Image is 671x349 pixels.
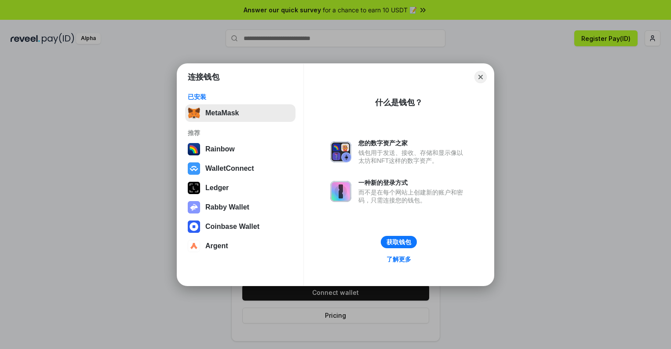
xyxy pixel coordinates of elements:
img: svg+xml,%3Csvg%20width%3D%2228%22%20height%3D%2228%22%20viewBox%3D%220%200%2028%2028%22%20fill%3D... [188,162,200,175]
div: WalletConnect [205,165,254,173]
button: Ledger [185,179,295,197]
button: Rabby Wallet [185,198,295,216]
div: Ledger [205,184,229,192]
div: MetaMask [205,109,239,117]
div: Coinbase Wallet [205,223,259,231]
button: Coinbase Wallet [185,218,295,235]
div: 获取钱包 [387,238,411,246]
img: svg+xml,%3Csvg%20xmlns%3D%22http%3A%2F%2Fwww.w3.org%2F2000%2Fsvg%22%20fill%3D%22none%22%20viewBox... [330,181,351,202]
h1: 连接钱包 [188,72,219,82]
a: 了解更多 [381,253,416,265]
img: svg+xml,%3Csvg%20fill%3D%22none%22%20height%3D%2233%22%20viewBox%3D%220%200%2035%2033%22%20width%... [188,107,200,119]
button: MetaMask [185,104,295,122]
button: Argent [185,237,295,255]
img: svg+xml,%3Csvg%20width%3D%22120%22%20height%3D%22120%22%20viewBox%3D%220%200%20120%20120%22%20fil... [188,143,200,155]
img: svg+xml,%3Csvg%20width%3D%2228%22%20height%3D%2228%22%20viewBox%3D%220%200%2028%2028%22%20fill%3D... [188,240,200,252]
img: svg+xml,%3Csvg%20xmlns%3D%22http%3A%2F%2Fwww.w3.org%2F2000%2Fsvg%22%20width%3D%2228%22%20height%3... [188,182,200,194]
div: Rainbow [205,145,235,153]
div: 什么是钱包？ [375,97,423,108]
div: 了解更多 [387,255,411,263]
div: 一种新的登录方式 [358,179,467,187]
div: Rabby Wallet [205,203,249,211]
div: Argent [205,242,228,250]
button: 获取钱包 [381,236,417,248]
div: 而不是在每个网站上创建新的账户和密码，只需连接您的钱包。 [358,188,467,204]
div: 推荐 [188,129,293,137]
div: 已安装 [188,93,293,101]
img: svg+xml,%3Csvg%20width%3D%2228%22%20height%3D%2228%22%20viewBox%3D%220%200%2028%2028%22%20fill%3D... [188,220,200,233]
button: Close [474,71,487,83]
div: 您的数字资产之家 [358,139,467,147]
img: svg+xml,%3Csvg%20xmlns%3D%22http%3A%2F%2Fwww.w3.org%2F2000%2Fsvg%22%20fill%3D%22none%22%20viewBox... [188,201,200,213]
button: Rainbow [185,140,295,158]
button: WalletConnect [185,160,295,177]
img: svg+xml,%3Csvg%20xmlns%3D%22http%3A%2F%2Fwww.w3.org%2F2000%2Fsvg%22%20fill%3D%22none%22%20viewBox... [330,141,351,162]
div: 钱包用于发送、接收、存储和显示像以太坊和NFT这样的数字资产。 [358,149,467,165]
